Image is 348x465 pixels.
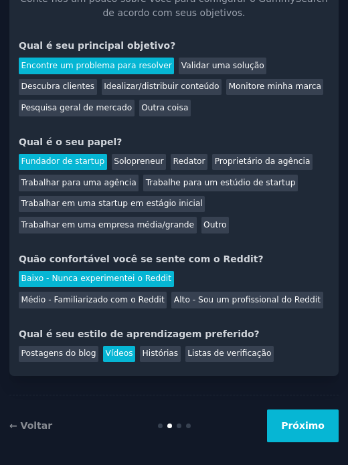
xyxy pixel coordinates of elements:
font: Qual é seu estilo de aprendizagem preferido? [19,329,260,339]
font: Pesquisa geral de mercado [21,103,133,112]
font: Descubra clientes [21,82,95,91]
font: Qual é seu principal objetivo? [19,40,175,51]
font: Histórias [143,349,179,358]
font: Alto - Sou um profissional do Reddit [174,295,321,304]
font: Encontre um problema para resolver [21,61,172,70]
font: Vídeos [106,349,133,358]
button: Próximo [267,409,339,442]
font: Trabalhe para um estúdio de startup [146,178,296,187]
font: Listas de verificação [187,349,271,358]
font: Próximo [281,420,325,431]
font: Fundador de startup [21,157,105,166]
font: Postagens do blog [21,349,96,358]
font: Trabalhar para uma agência [21,178,137,187]
font: Trabalhar em uma startup em estágio inicial [21,199,203,208]
a: ← Voltar [9,420,52,431]
font: Outro [203,220,226,229]
font: Proprietário da agência [215,157,311,166]
font: Monitore minha marca [229,82,321,91]
font: Baixo - Nunca experimentei o Reddit [21,274,172,283]
font: Validar uma solução [181,61,264,70]
font: Médio - Familiarizado com o Reddit [21,295,165,304]
font: Solopreneur [114,157,163,166]
font: Redator [173,157,205,166]
font: Quão confortável você se sente com o Reddit? [19,254,264,264]
font: Trabalhar em uma empresa média/grande [21,220,195,229]
font: Idealizar/distribuir conteúdo [104,82,219,91]
font: Qual é o seu papel? [19,136,122,147]
font: Outra coisa [141,103,188,112]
